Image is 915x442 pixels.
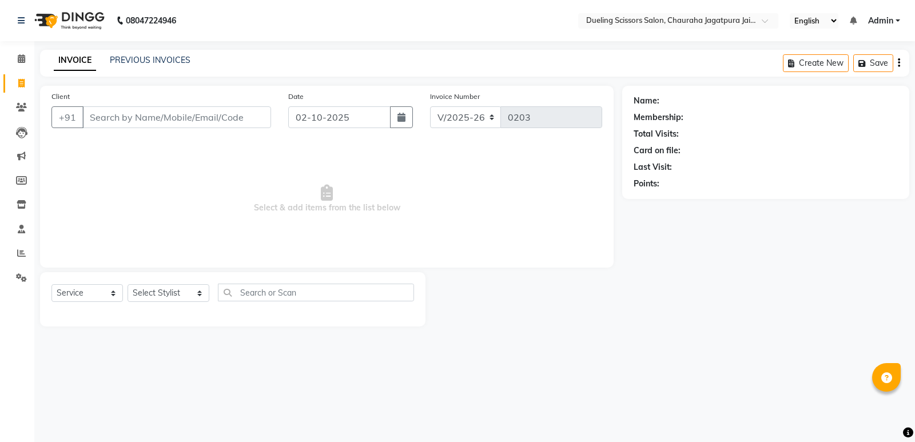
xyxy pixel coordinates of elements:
[430,91,480,102] label: Invoice Number
[634,178,659,190] div: Points:
[634,128,679,140] div: Total Visits:
[634,145,681,157] div: Card on file:
[634,161,672,173] div: Last Visit:
[82,106,271,128] input: Search by Name/Mobile/Email/Code
[51,91,70,102] label: Client
[54,50,96,71] a: INVOICE
[126,5,176,37] b: 08047224946
[867,396,904,431] iframe: chat widget
[218,284,414,301] input: Search or Scan
[634,112,683,124] div: Membership:
[29,5,108,37] img: logo
[51,106,83,128] button: +91
[634,95,659,107] div: Name:
[51,142,602,256] span: Select & add items from the list below
[288,91,304,102] label: Date
[853,54,893,72] button: Save
[868,15,893,27] span: Admin
[783,54,849,72] button: Create New
[110,55,190,65] a: PREVIOUS INVOICES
